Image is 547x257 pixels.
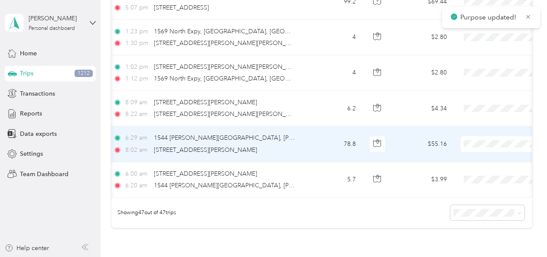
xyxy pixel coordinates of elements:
[154,63,305,71] span: [STREET_ADDRESS][PERSON_NAME][PERSON_NAME]
[20,149,43,158] span: Settings
[154,4,209,11] span: [STREET_ADDRESS]
[125,62,150,72] span: 1:02 pm
[154,146,257,154] span: [STREET_ADDRESS][PERSON_NAME]
[20,89,55,98] span: Transactions
[111,209,176,217] span: Showing 47 out of 47 trips
[393,162,454,198] td: $3.99
[125,3,150,13] span: 5:07 pm
[29,14,83,23] div: [PERSON_NAME]
[125,145,150,155] span: 8:02 am
[125,169,150,179] span: 6:00 am
[125,133,150,143] span: 6:29 am
[20,129,57,138] span: Data exports
[306,55,363,91] td: 4
[154,182,526,189] span: 1544 [PERSON_NAME][GEOGRAPHIC_DATA], [PERSON_NAME][GEOGRAPHIC_DATA], [GEOGRAPHIC_DATA], [GEOGRAPH...
[460,12,518,23] p: Purpose updated!
[154,99,257,106] span: [STREET_ADDRESS][PERSON_NAME]
[154,39,305,47] span: [STREET_ADDRESS][PERSON_NAME][PERSON_NAME]
[125,109,150,119] span: 8:22 am
[498,209,547,257] iframe: Everlance-gr Chat Button Frame
[5,244,49,253] button: Help center
[154,170,257,177] span: [STREET_ADDRESS][PERSON_NAME]
[125,74,150,84] span: 1:12 pm
[154,75,332,82] span: 1569 North Expy, [GEOGRAPHIC_DATA], [GEOGRAPHIC_DATA]
[393,91,454,126] td: $4.34
[306,162,363,198] td: 5.7
[154,134,526,141] span: 1544 [PERSON_NAME][GEOGRAPHIC_DATA], [PERSON_NAME][GEOGRAPHIC_DATA], [GEOGRAPHIC_DATA], [GEOGRAPH...
[75,70,93,77] span: 1212
[306,20,363,55] td: 4
[306,91,363,126] td: 6.2
[125,27,150,36] span: 1:23 pm
[393,55,454,91] td: $2.80
[125,39,150,48] span: 1:30 pm
[20,170,68,179] span: Team Dashboard
[20,109,42,118] span: Reports
[125,181,150,190] span: 6:20 am
[20,49,37,58] span: Home
[20,69,33,78] span: Trips
[154,110,305,118] span: [STREET_ADDRESS][PERSON_NAME][PERSON_NAME]
[393,126,454,162] td: $55.16
[306,126,363,162] td: 78.8
[154,28,332,35] span: 1569 North Expy, [GEOGRAPHIC_DATA], [GEOGRAPHIC_DATA]
[393,20,454,55] td: $2.80
[29,26,75,31] div: Personal dashboard
[125,98,150,107] span: 8:09 am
